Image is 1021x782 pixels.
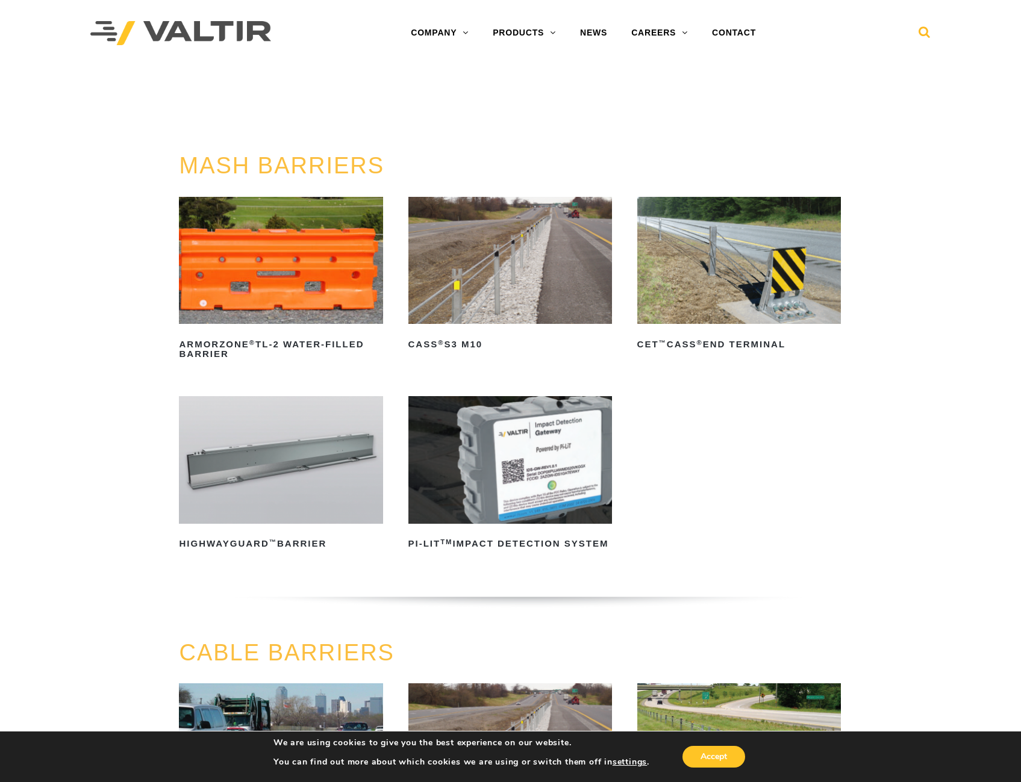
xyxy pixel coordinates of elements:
[408,396,612,553] a: PI-LITTMImpact Detection System
[481,21,568,45] a: PRODUCTS
[90,21,271,46] img: Valtir
[221,84,305,99] a: PRODUCTS
[682,746,745,768] button: Accept
[659,339,667,346] sup: ™
[179,535,382,554] h2: HighwayGuard Barrier
[408,197,612,354] a: CASS®S3 M10
[637,197,841,354] a: CET™CASS®End Terminal
[440,538,452,545] sup: TM
[249,339,255,346] sup: ®
[399,21,481,45] a: COMPANY
[438,339,444,346] sup: ®
[179,153,384,178] a: MASH BARRIERS
[696,339,702,346] sup: ®
[273,737,649,748] p: We are using cookies to give you the best experience on our website.
[700,21,768,45] a: CONTACT
[613,757,647,768] button: settings
[408,535,612,554] h2: PI-LIT Impact Detection System
[568,21,619,45] a: NEWS
[637,335,841,354] h2: CET CASS End Terminal
[273,757,649,768] p: You can find out more about which cookies we are using or switch them off in .
[310,84,387,99] span: BARRIERS
[408,335,612,354] h2: CASS S3 M10
[179,197,382,364] a: ArmorZone®TL-2 Water-Filled Barrier
[269,538,277,545] sup: ™
[179,335,382,364] h2: ArmorZone TL-2 Water-Filled Barrier
[179,396,382,553] a: HighwayGuard™Barrier
[179,640,394,665] a: CABLE BARRIERS
[619,21,700,45] a: CAREERS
